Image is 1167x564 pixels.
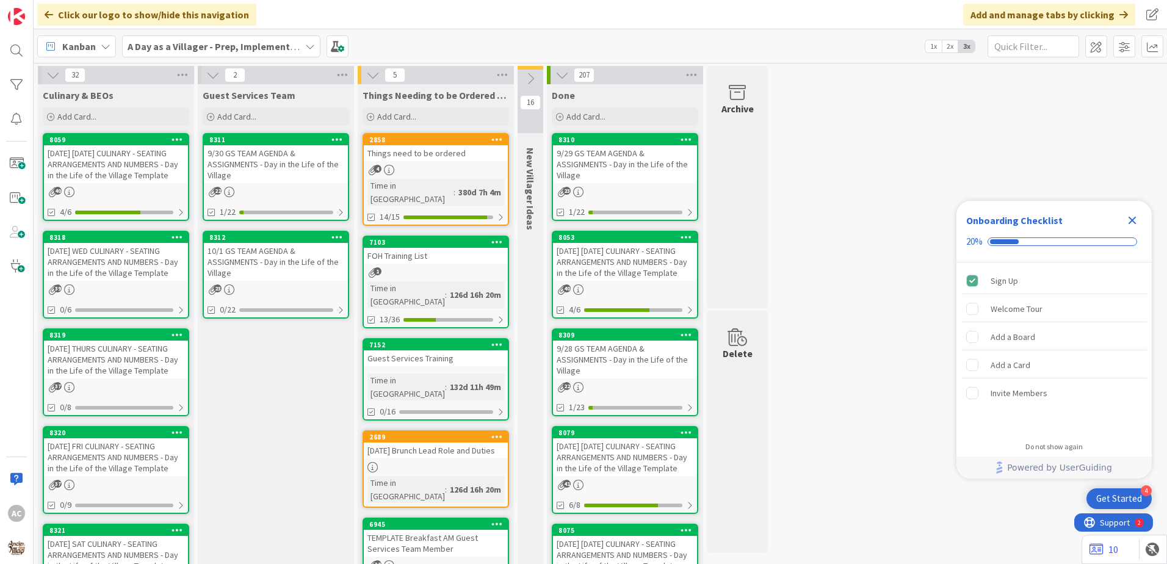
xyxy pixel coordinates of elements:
[217,111,256,122] span: Add Card...
[367,281,445,308] div: Time in [GEOGRAPHIC_DATA]
[204,145,348,183] div: 9/30 GS TEAM AGENDA & ASSIGNMENTS - Day in the Life of the Village
[961,380,1147,407] div: Invite Members is incomplete.
[447,483,504,496] div: 126d 16h 20m
[44,427,188,476] div: 8320[DATE] FRI CULINARY - SEATING ARRANGEMENTS AND NUMBERS - Day in the Life of the Village Template
[364,519,508,530] div: 6945
[44,232,188,243] div: 8318
[380,211,400,223] span: 14/15
[520,95,541,110] span: 16
[1007,460,1112,475] span: Powered by UserGuiding
[37,4,256,26] div: Click our logo to show/hide this navigation
[385,68,405,82] span: 5
[49,331,188,339] div: 8319
[214,187,222,195] span: 22
[991,386,1047,400] div: Invite Members
[63,5,67,15] div: 2
[1141,485,1152,496] div: 4
[558,428,697,437] div: 8079
[553,243,697,281] div: [DATE] [DATE] CULINARY - SEATING ARRANGEMENTS AND NUMBERS - Day in the Life of the Village Template
[552,89,575,101] span: Done
[44,330,188,341] div: 8319
[942,40,958,52] span: 2x
[966,213,1063,228] div: Onboarding Checklist
[445,288,447,302] span: :
[209,233,348,242] div: 8312
[204,243,348,281] div: 10/1 GS TEAM AGENDA & ASSIGNMENTS - Day in the Life of the Village
[364,443,508,458] div: [DATE] Brunch Lead Role and Duties
[1025,442,1083,452] div: Do not show again
[220,303,236,316] span: 0/22
[574,68,594,82] span: 207
[1089,542,1118,557] a: 10
[380,405,396,418] span: 0/16
[62,39,96,54] span: Kanban
[956,457,1152,479] div: Footer
[26,2,56,16] span: Support
[553,525,697,536] div: 8075
[558,136,697,144] div: 8310
[128,40,345,52] b: A Day as a Villager - Prep, Implement and Execute
[447,288,504,302] div: 126d 16h 20m
[44,243,188,281] div: [DATE] WED CULINARY - SEATING ARRANGEMENTS AND NUMBERS - Day in the Life of the Village Template
[44,330,188,378] div: 8319[DATE] THURS CULINARY - SEATING ARRANGEMENTS AND NUMBERS - Day in the Life of the Village Tem...
[54,284,62,292] span: 39
[553,330,697,378] div: 83099/28 GS TEAM AGENDA & ASSIGNMENTS - Day in the Life of the Village
[563,382,571,390] span: 22
[364,134,508,145] div: 2858
[1096,493,1142,505] div: Get Started
[60,303,71,316] span: 0/6
[966,236,983,247] div: 20%
[364,350,508,366] div: Guest Services Training
[8,539,25,556] img: avatar
[364,237,508,264] div: 7103FOH Training List
[60,206,71,219] span: 4/6
[569,401,585,414] span: 1/23
[364,237,508,248] div: 7103
[204,232,348,281] div: 831210/1 GS TEAM AGENDA & ASSIGNMENTS - Day in the Life of the Village
[54,382,62,390] span: 37
[367,374,445,400] div: Time in [GEOGRAPHIC_DATA]
[49,428,188,437] div: 8320
[364,339,508,366] div: 7152Guest Services Training
[991,330,1035,344] div: Add a Board
[8,505,25,522] div: AC
[377,111,416,122] span: Add Card...
[958,40,975,52] span: 3x
[447,380,504,394] div: 132d 11h 49m
[558,526,697,535] div: 8075
[569,499,580,512] span: 6/8
[44,232,188,281] div: 8318[DATE] WED CULINARY - SEATING ARRANGEMENTS AND NUMBERS - Day in the Life of the Village Template
[49,526,188,535] div: 8321
[364,530,508,557] div: TEMPLATE Breakfast AM Guest Services Team Member
[569,303,580,316] span: 4/6
[558,331,697,339] div: 8309
[961,352,1147,378] div: Add a Card is incomplete.
[374,267,381,275] span: 1
[204,134,348,145] div: 8311
[369,520,508,529] div: 6945
[445,380,447,394] span: :
[367,476,445,503] div: Time in [GEOGRAPHIC_DATA]
[558,233,697,242] div: 8053
[453,186,455,199] span: :
[49,233,188,242] div: 8318
[209,136,348,144] div: 8311
[966,236,1142,247] div: Checklist progress: 20%
[369,136,508,144] div: 2858
[364,248,508,264] div: FOH Training List
[925,40,942,52] span: 1x
[44,427,188,438] div: 8320
[553,134,697,183] div: 83109/29 GS TEAM AGENDA & ASSIGNMENTS - Day in the Life of the Village
[54,480,62,488] span: 37
[54,187,62,195] span: 40
[374,165,381,173] span: 4
[204,232,348,243] div: 8312
[225,68,245,82] span: 2
[1086,488,1152,509] div: Open Get Started checklist, remaining modules: 4
[988,35,1079,57] input: Quick Filter...
[369,433,508,441] div: 2689
[961,324,1147,350] div: Add a Board is incomplete.
[364,432,508,458] div: 2689[DATE] Brunch Lead Role and Duties
[364,519,508,557] div: 6945TEMPLATE Breakfast AM Guest Services Team Member
[380,313,400,326] span: 13/36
